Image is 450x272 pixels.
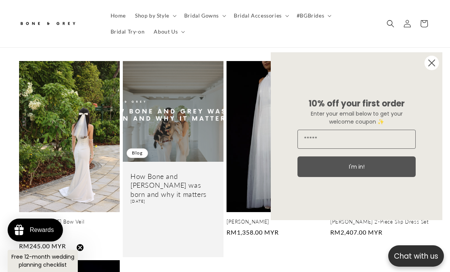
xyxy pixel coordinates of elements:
button: Close dialog [424,55,439,71]
span: Bridal Try-on [111,28,145,35]
a: Bone and Grey Bridal [16,14,98,33]
a: [PERSON_NAME] [227,219,327,225]
a: Home [106,8,130,24]
a: How Bone and [PERSON_NAME] was born and why it matters [130,172,216,199]
span: Shop by Style [135,12,169,19]
span: 10% off your first order [309,98,405,109]
input: Email [297,130,416,149]
summary: Bridal Accessories [229,8,292,24]
summary: #BGBrides [292,8,334,24]
summary: Shop by Style [130,8,180,24]
a: Bridal Try-on [106,24,149,40]
span: Bridal Gowns [184,12,219,19]
span: Bridal Accessories [234,12,282,19]
button: Open chatbox [388,245,444,267]
summary: Search [382,15,399,32]
a: [PERSON_NAME] Bow Veil [19,219,120,225]
summary: Bridal Gowns [180,8,229,24]
span: About Us [154,28,178,35]
span: Enter your email below to get your welcome coupon ✨ [311,110,403,126]
button: Close teaser [76,244,84,251]
span: Home [111,12,126,19]
img: Bone and Grey Bridal [19,18,76,30]
summary: About Us [149,24,188,40]
span: #BGBrides [297,12,324,19]
span: Free 12-month wedding planning checklist [11,253,74,269]
div: Free 12-month wedding planning checklistClose teaser [8,250,78,272]
button: I'm in! [297,156,416,177]
p: Chat with us [388,251,444,262]
div: Rewards [30,227,54,233]
div: FLYOUT Form [263,45,450,228]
